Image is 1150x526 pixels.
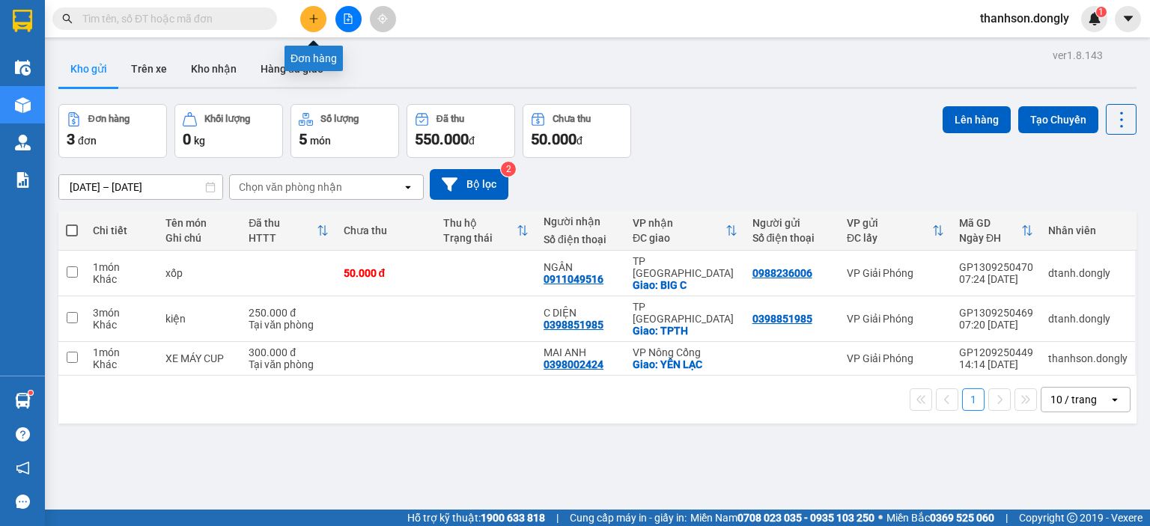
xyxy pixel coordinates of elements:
[847,313,944,325] div: VP Giải Phóng
[752,217,832,229] div: Người gửi
[88,114,130,124] div: Đơn hàng
[93,358,150,370] div: Khác
[436,114,464,124] div: Đã thu
[308,13,319,24] span: plus
[959,307,1033,319] div: GP1309250469
[59,175,222,199] input: Select a date range.
[752,267,812,279] div: 0988236006
[959,232,1021,244] div: Ngày ĐH
[402,181,414,193] svg: open
[968,9,1081,28] span: thanhson.dongly
[15,135,31,150] img: warehouse-icon
[15,172,31,188] img: solution-icon
[1096,7,1107,17] sup: 1
[690,510,874,526] span: Miền Nam
[320,114,359,124] div: Số lượng
[633,279,737,291] div: Giao: BIG C
[344,267,429,279] div: 50.000 đ
[183,130,191,148] span: 0
[78,135,97,147] span: đơn
[300,6,326,32] button: plus
[16,461,30,475] span: notification
[1053,47,1103,64] div: ver 1.8.143
[93,273,150,285] div: Khác
[1018,106,1098,133] button: Tạo Chuyến
[576,135,582,147] span: đ
[544,358,603,370] div: 0398002424
[544,307,618,319] div: C DIỆN
[544,233,618,245] div: Số điện thoại
[165,217,234,229] div: Tên món
[290,104,399,158] button: Số lượng5món
[1122,12,1135,25] span: caret-down
[16,495,30,509] span: message
[556,510,559,526] span: |
[430,169,508,200] button: Bộ lọc
[737,512,874,524] strong: 0708 023 035 - 0935 103 250
[16,427,30,441] span: question-circle
[165,352,234,364] div: XE MÁY CUP
[407,104,515,158] button: Đã thu550.000đ
[544,215,618,227] div: Người nhận
[752,232,832,244] div: Số điện thoại
[962,388,985,411] button: 1
[370,6,396,32] button: aim
[249,358,328,370] div: Tại văn phòng
[959,273,1033,285] div: 07:24 [DATE]
[174,104,283,158] button: Khối lượng0kg
[553,114,591,124] div: Chưa thu
[501,162,516,177] sup: 2
[15,60,31,76] img: warehouse-icon
[443,217,517,229] div: Thu hộ
[249,319,328,331] div: Tại văn phòng
[1048,224,1128,236] div: Nhân viên
[959,346,1033,358] div: GP1209250449
[469,135,475,147] span: đ
[523,104,631,158] button: Chưa thu50.000đ
[847,217,932,229] div: VP gửi
[239,180,342,195] div: Chọn văn phòng nhận
[93,307,150,319] div: 3 món
[58,104,167,158] button: Đơn hàng3đơn
[241,211,335,251] th: Toggle SortBy
[1048,352,1128,364] div: thanhson.dongly
[633,217,725,229] div: VP nhận
[344,224,429,236] div: Chưa thu
[952,211,1041,251] th: Toggle SortBy
[119,51,179,87] button: Trên xe
[1098,7,1104,17] span: 1
[633,358,737,370] div: Giao: YÊN LẠC
[1048,267,1128,279] div: dtanh.dongly
[93,346,150,358] div: 1 món
[544,273,603,285] div: 0911049516
[15,97,31,113] img: warehouse-icon
[959,217,1021,229] div: Mã GD
[847,352,944,364] div: VP Giải Phóng
[878,515,883,521] span: ⚪️
[194,135,205,147] span: kg
[62,13,73,24] span: search
[249,217,316,229] div: Đã thu
[93,261,150,273] div: 1 món
[165,313,234,325] div: kiện
[13,10,32,32] img: logo-vxr
[93,224,150,236] div: Chi tiết
[15,393,31,409] img: warehouse-icon
[633,346,737,358] div: VP Nông Cống
[58,51,119,87] button: Kho gửi
[82,10,259,27] input: Tìm tên, số ĐT hoặc mã đơn
[959,261,1033,273] div: GP1309250470
[544,346,618,358] div: MAI ANH
[335,6,362,32] button: file-add
[93,319,150,331] div: Khác
[752,313,812,325] div: 0398851985
[165,267,234,279] div: xốp
[1115,6,1141,32] button: caret-down
[481,512,545,524] strong: 1900 633 818
[544,319,603,331] div: 0398851985
[886,510,994,526] span: Miền Bắc
[179,51,249,87] button: Kho nhận
[28,391,33,395] sup: 1
[625,211,745,251] th: Toggle SortBy
[415,130,469,148] span: 550.000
